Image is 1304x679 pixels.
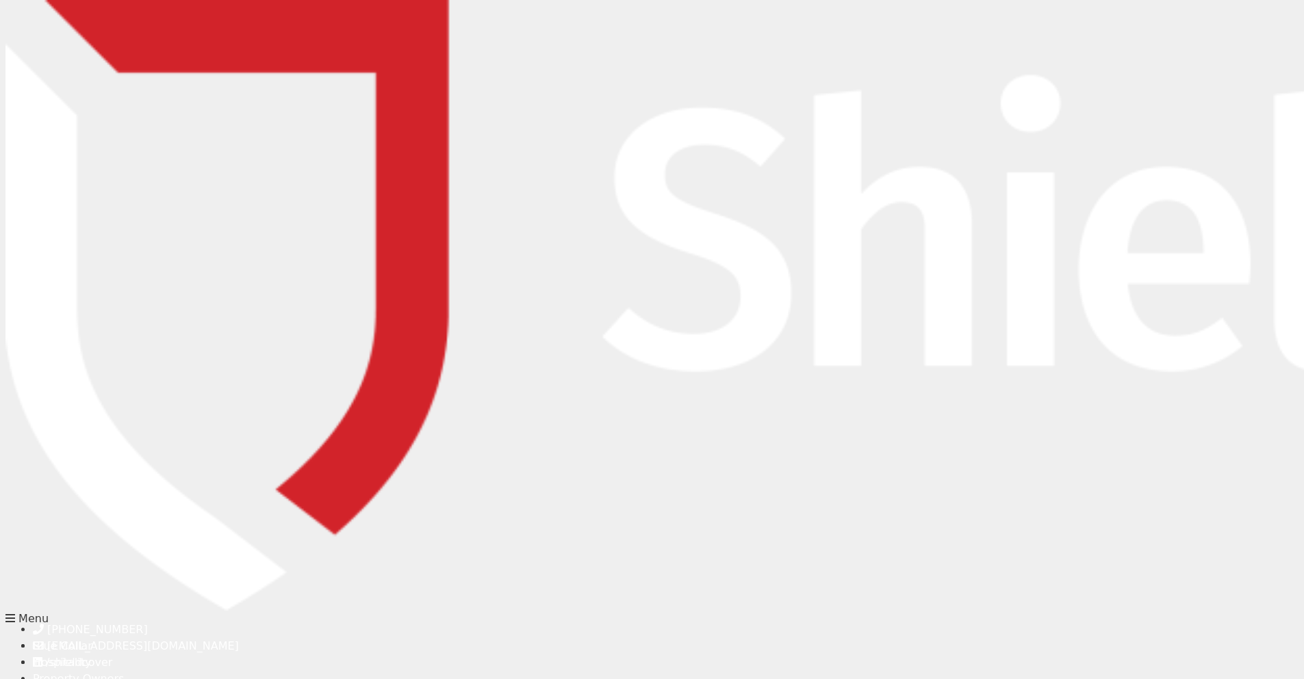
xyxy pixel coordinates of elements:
[47,623,148,636] span: [PHONE_NUMBER]
[46,656,112,669] span: /shieldcover
[33,639,239,652] a: [EMAIL_ADDRESS][DOMAIN_NAME]
[33,656,112,669] a: /shieldcover
[33,623,148,636] a: [PHONE_NUMBER]
[47,639,239,652] span: [EMAIL_ADDRESS][DOMAIN_NAME]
